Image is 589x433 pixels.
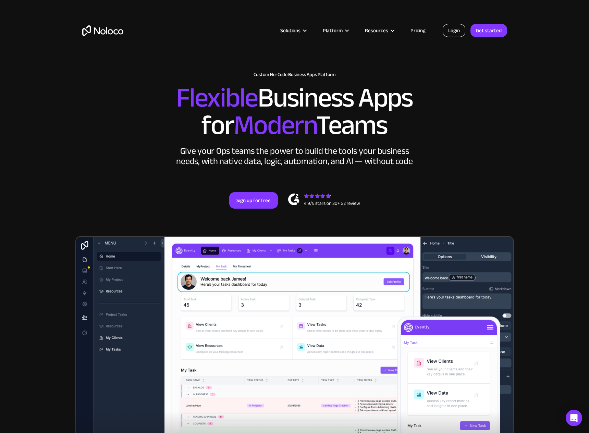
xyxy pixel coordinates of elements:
div: Platform [323,26,343,35]
div: Resources [356,26,402,35]
div: Open Intercom Messenger [566,410,582,426]
a: Pricing [402,26,434,35]
a: Get started [470,24,507,37]
div: Platform [314,26,356,35]
h1: Custom No-Code Business Apps Platform [82,72,507,77]
div: Solutions [272,26,314,35]
span: Flexible [176,72,258,123]
a: home [82,25,123,36]
a: Sign up for free [229,192,278,209]
span: Modern [234,100,316,151]
a: Login [443,24,465,37]
div: Resources [365,26,388,35]
h2: Business Apps for Teams [82,84,507,139]
div: Give your Ops teams the power to build the tools your business needs, with native data, logic, au... [175,146,415,166]
div: Solutions [280,26,300,35]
